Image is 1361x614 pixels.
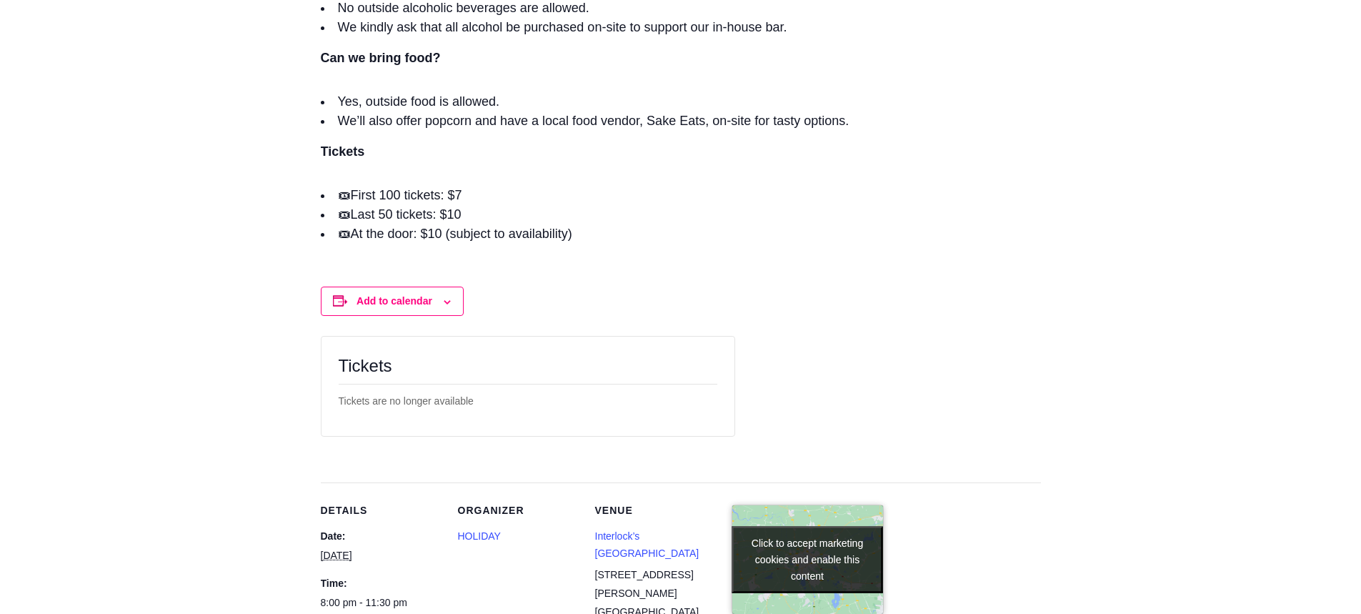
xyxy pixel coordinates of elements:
li: We kindly ask that all alcohol be purchased on-site to support our in-house bar. [321,18,1041,37]
span: 🎟 [338,207,351,222]
dt: Time: [321,575,441,592]
h2: Venue [595,505,715,523]
button: View links to add events to your calendar [357,295,432,307]
li: Last 50 tickets: $10 [321,205,1041,224]
span: [STREET_ADDRESS][PERSON_NAME] [595,569,694,599]
a: HOLIDAY [458,530,501,542]
abbr: 2025-10-09 [321,550,352,561]
li: Yes, outside food is allowed. [321,92,1041,112]
span: 🎟 [338,227,351,241]
li: We’ll also offer popcorn and have a local food vendor, Sake Eats, on-site for tasty options. [321,112,1041,131]
li: First 100 tickets: $7 [321,186,1041,205]
div: Tickets are no longer available [339,393,717,410]
li: At the door: $10 (subject to availability) [321,224,1041,244]
b: Tickets [321,144,365,159]
div: 2025-10-09 [321,595,441,612]
h2: Organizer [458,505,578,523]
button: Click to accept marketing cookies and enable this content [732,526,883,593]
span: 🎟 [338,188,351,202]
dt: Date: [321,528,441,545]
h2: Tickets [339,354,717,378]
a: Interlock’s [GEOGRAPHIC_DATA] [595,530,699,559]
b: Can we bring food? [321,51,441,65]
h2: Details [321,505,441,523]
